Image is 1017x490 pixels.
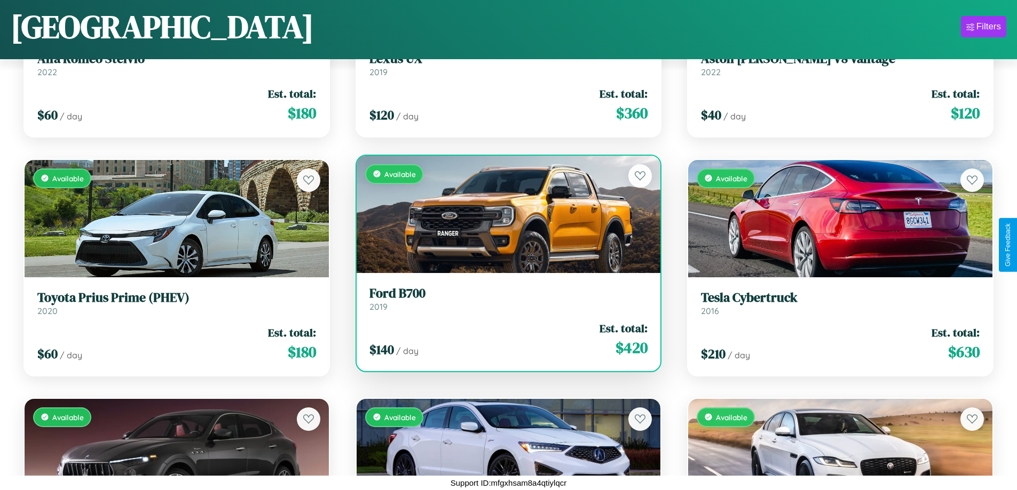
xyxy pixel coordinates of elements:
[268,86,316,101] span: Est. total:
[616,102,648,124] span: $ 360
[268,325,316,340] span: Est. total:
[37,290,316,316] a: Toyota Prius Prime (PHEV)2020
[701,290,980,306] h3: Tesla Cybertruck
[701,51,980,67] h3: Aston [PERSON_NAME] V8 Vantage
[384,413,416,422] span: Available
[1004,223,1012,267] div: Give Feedback
[701,290,980,316] a: Tesla Cybertruck2016
[37,106,58,124] span: $ 60
[976,21,1001,32] div: Filters
[616,337,648,358] span: $ 420
[37,306,58,316] span: 2020
[600,320,648,336] span: Est. total:
[60,350,82,360] span: / day
[37,51,316,67] h3: Alfa Romeo Stelvio
[37,345,58,363] span: $ 60
[701,106,721,124] span: $ 40
[11,5,314,49] h1: [GEOGRAPHIC_DATA]
[369,51,648,77] a: Lexus UX2019
[369,106,394,124] span: $ 120
[701,345,726,363] span: $ 210
[932,86,980,101] span: Est. total:
[716,174,747,183] span: Available
[701,51,980,77] a: Aston [PERSON_NAME] V8 Vantage2022
[288,102,316,124] span: $ 180
[369,301,388,312] span: 2019
[701,67,721,77] span: 2022
[52,413,84,422] span: Available
[52,174,84,183] span: Available
[600,86,648,101] span: Est. total:
[948,341,980,363] span: $ 630
[369,286,648,301] h3: Ford B700
[369,67,388,77] span: 2019
[701,306,719,316] span: 2016
[451,476,567,490] p: Support ID: mfgxhsam8a4qtiylqcr
[932,325,980,340] span: Est. total:
[396,111,419,122] span: / day
[369,51,648,67] h3: Lexus UX
[60,111,82,122] span: / day
[951,102,980,124] span: $ 120
[37,51,316,77] a: Alfa Romeo Stelvio2022
[728,350,750,360] span: / day
[396,346,419,356] span: / day
[723,111,746,122] span: / day
[384,170,416,179] span: Available
[716,413,747,422] span: Available
[369,286,648,312] a: Ford B7002019
[961,16,1006,37] button: Filters
[369,341,394,358] span: $ 140
[37,67,57,77] span: 2022
[288,341,316,363] span: $ 180
[37,290,316,306] h3: Toyota Prius Prime (PHEV)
